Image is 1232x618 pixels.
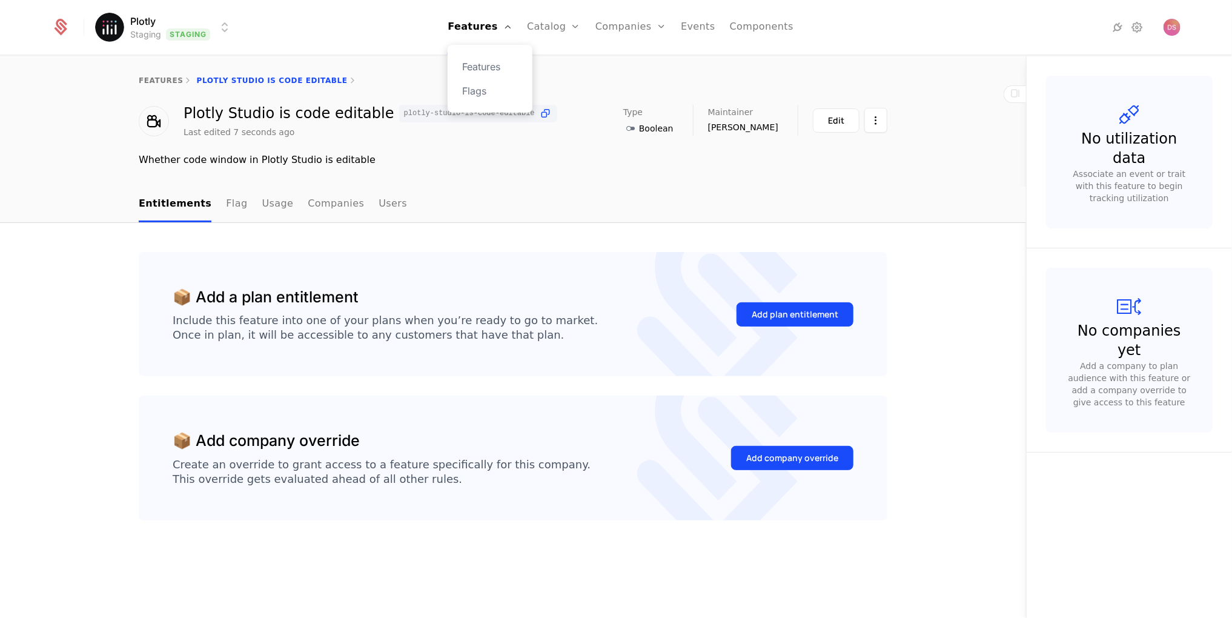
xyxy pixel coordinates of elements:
[1164,19,1181,36] button: Open user button
[746,452,838,464] div: Add company override
[1065,360,1193,408] div: Add a company to plan audience with this feature or add a company override to give access to this...
[462,84,518,98] a: Flags
[173,457,591,487] div: Create an override to grant access to a feature specifically for this company. This override gets...
[404,110,535,117] span: plotly-studio-is-code-editable
[95,13,124,42] img: Plotly
[173,286,359,309] div: 📦 Add a plan entitlement
[813,108,859,133] button: Edit
[184,105,557,122] div: Plotly Studio is code editable
[639,122,674,135] span: Boolean
[708,121,778,133] span: [PERSON_NAME]
[1070,129,1188,168] div: No utilization data
[139,187,887,222] nav: Main
[737,302,853,327] button: Add plan entitlement
[1164,19,1181,36] img: Daniel Anton Suchy
[379,187,407,222] a: Users
[166,28,210,41] span: Staging
[623,108,643,116] span: Type
[1065,168,1193,204] div: Associate an event or trait with this feature to begin tracking utilization
[130,28,161,41] div: Staging
[226,187,247,222] a: Flag
[828,115,844,127] div: Edit
[308,187,364,222] a: Companies
[1130,20,1144,35] a: Settings
[130,14,156,28] span: Plotly
[173,430,360,453] div: 📦 Add company override
[184,126,295,138] div: Last edited 7 seconds ago
[708,108,753,116] span: Maintainer
[462,59,518,74] a: Features
[139,153,887,167] div: Whether code window in Plotly Studio is editable
[1070,321,1188,360] div: No companies yet
[731,446,853,470] button: Add company override
[173,313,598,342] div: Include this feature into one of your plans when you’re ready to go to market. Once in plan, it w...
[864,108,887,133] button: Select action
[1110,20,1125,35] a: Integrations
[139,187,211,222] a: Entitlements
[99,14,232,41] button: Select environment
[262,187,294,222] a: Usage
[139,76,184,85] a: features
[752,308,838,321] div: Add plan entitlement
[139,187,407,222] ul: Choose Sub Page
